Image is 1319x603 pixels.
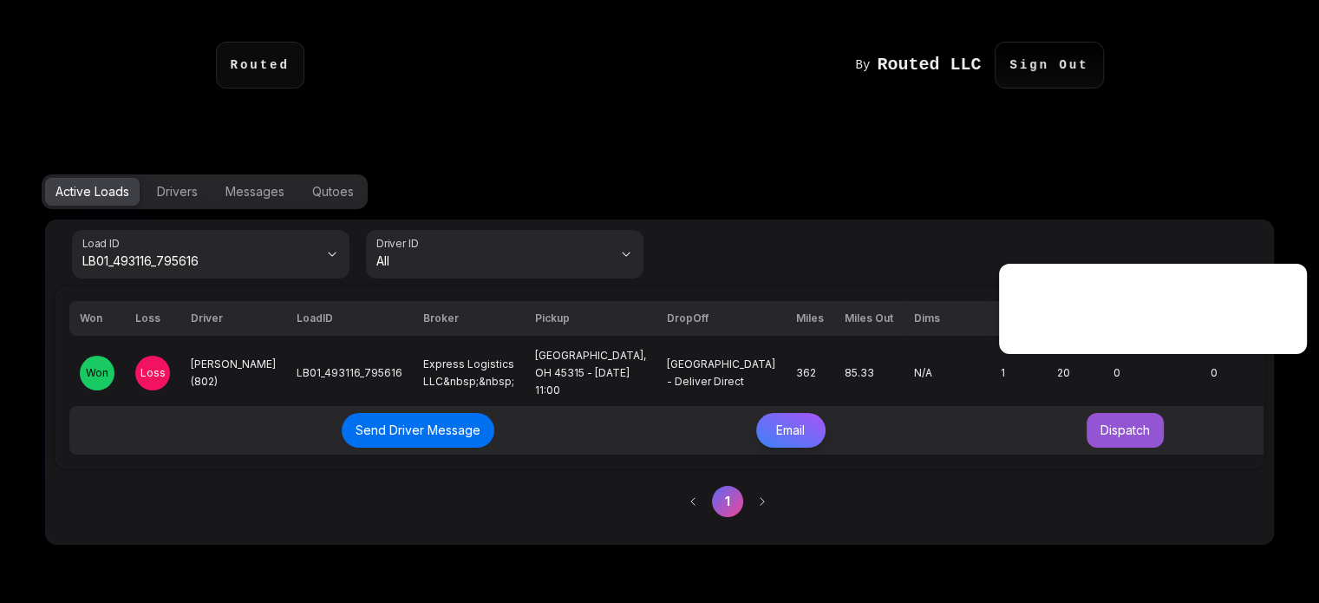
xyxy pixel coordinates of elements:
[1011,302,1132,316] div: + FC: (0.032 x (0 + 100))
[669,477,1256,526] nav: pagination navigation
[834,301,904,336] th: Miles Out
[1146,330,1295,344] div: Profit: 0
[990,301,1047,336] th: Pieces
[56,183,129,200] div: Active Loads
[1146,288,1295,302] div: + DR: (0.01 * 0)
[756,413,826,448] button: Email
[366,230,643,279] button: Driver IDAll
[1146,274,1295,288] div: DB: 0
[877,56,981,74] h1: Routed LLC
[796,366,816,379] span: 362
[656,301,786,336] th: DropOff
[376,252,612,270] span: All
[423,357,514,388] span: Express Logistics LLC&nbsp;&nbsp;
[525,301,656,336] th: Pickup
[191,357,276,388] span: [PERSON_NAME] (802)
[72,230,349,279] button: Load IDLB01_493116_795616
[1146,302,1295,316] div: + FC: (0.032 x (0 + (0.01 * 0)))
[667,357,775,388] span: [GEOGRAPHIC_DATA] - Deliver Direct
[1011,316,1132,330] div: = 103.2
[180,301,286,336] th: Driver
[413,301,525,336] th: Broker
[1011,330,1132,344] div: Profit: 100
[914,366,932,379] span: N/A
[157,183,198,200] div: Drivers
[42,174,1277,209] div: Options
[904,301,990,336] th: Dims
[1011,274,1132,288] div: DB: 0
[845,366,874,379] span: 85.33
[140,366,166,380] span: Loss
[125,301,180,336] th: Loss
[297,366,402,379] span: LB01_493116_795616
[1211,366,1218,379] span: 0
[1087,413,1164,448] button: Dispatch
[1113,366,1120,379] span: 0
[225,183,284,200] div: Messages
[69,301,125,336] th: Won
[312,183,354,200] div: Qutoes
[1057,366,1070,379] span: 20
[855,56,995,74] a: By Routed LLC
[82,236,125,251] label: Load ID
[535,349,646,397] span: [GEOGRAPHIC_DATA], OH 45315 - [DATE] 11:00
[712,486,743,517] button: 1
[376,236,424,251] label: Driver ID
[286,301,413,336] th: LoadID
[1011,288,1132,302] div: + MU: 100
[1146,316,1295,330] div: = 0
[1137,302,1140,316] div: |
[82,252,318,270] span: LB01_493116_795616
[42,174,368,209] div: Options
[86,366,108,380] span: Won
[995,42,1103,88] p: Sign Out
[1137,330,1140,344] div: |
[786,301,834,336] th: Miles
[231,56,290,74] code: Routed
[1001,366,1005,379] span: 1
[342,413,494,448] button: Send Driver Message
[1137,274,1140,288] div: |
[1137,316,1140,330] div: |
[1137,288,1140,302] div: |
[1009,56,1088,74] code: Sign Out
